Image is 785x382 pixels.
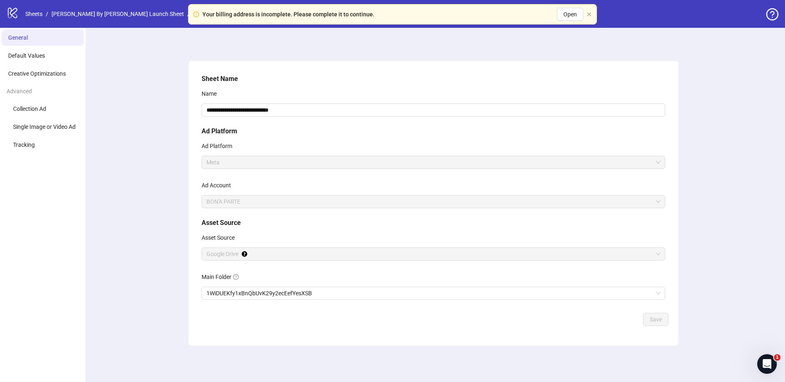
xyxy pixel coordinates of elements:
span: Google Drive [206,248,660,260]
a: Sheets [24,9,44,18]
span: General [8,34,28,41]
a: [PERSON_NAME] By [PERSON_NAME] Launch Sheet [50,9,186,18]
label: Name [202,87,222,100]
button: Save [643,313,668,326]
span: Default Values [8,52,45,59]
span: Single Image or Video Ad [13,124,76,130]
button: close [587,12,592,17]
span: Open [563,11,577,18]
h5: Asset Source [202,218,665,228]
span: Creative Optimizations [8,70,66,77]
label: Main Folder [202,270,244,283]
span: 1 [774,354,781,361]
div: Your billing address is incomplete. Please complete it to continue. [202,10,375,19]
span: BON'A PARTE [206,195,660,208]
input: Name [202,103,665,117]
span: Collection Ad [13,106,46,112]
span: Tracking [13,142,35,148]
span: exclamation-circle [193,11,199,17]
span: question-circle [766,8,778,20]
li: / [187,9,190,18]
label: Ad Account [202,179,236,192]
div: Tooltip anchor [241,250,248,258]
li: / [46,9,48,18]
label: Ad Platform [202,139,238,153]
span: question-circle [233,274,239,280]
h5: Ad Platform [202,126,665,136]
h5: Sheet Name [202,74,665,84]
iframe: Intercom live chat [757,354,777,374]
label: Asset Source [202,231,240,244]
span: Meta [206,156,660,169]
span: 1WiDUEKfy1xBnQbUvK29y2ecEefYesXSB [206,287,660,299]
button: Open [557,8,583,21]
